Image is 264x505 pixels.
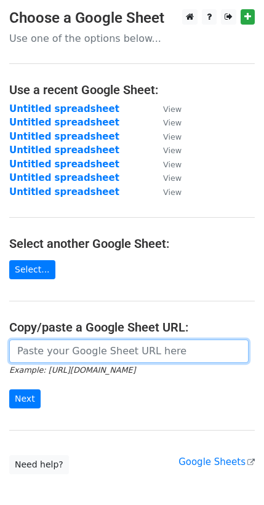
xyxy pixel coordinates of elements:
[9,159,119,170] a: Untitled spreadsheet
[178,456,255,467] a: Google Sheets
[9,320,255,335] h4: Copy/paste a Google Sheet URL:
[9,186,119,197] a: Untitled spreadsheet
[151,131,182,142] a: View
[163,118,182,127] small: View
[9,103,119,114] a: Untitled spreadsheet
[163,188,182,197] small: View
[163,132,182,141] small: View
[151,186,182,197] a: View
[9,117,119,128] a: Untitled spreadsheet
[9,172,119,183] a: Untitled spreadsheet
[151,159,182,170] a: View
[9,389,41,408] input: Next
[202,446,264,505] iframe: Chat Widget
[9,9,255,27] h3: Choose a Google Sheet
[151,103,182,114] a: View
[9,365,135,375] small: Example: [URL][DOMAIN_NAME]
[163,160,182,169] small: View
[9,236,255,251] h4: Select another Google Sheet:
[9,82,255,97] h4: Use a recent Google Sheet:
[163,173,182,183] small: View
[151,117,182,128] a: View
[163,146,182,155] small: View
[151,145,182,156] a: View
[9,145,119,156] a: Untitled spreadsheet
[9,455,69,474] a: Need help?
[163,105,182,114] small: View
[9,260,55,279] a: Select...
[9,340,249,363] input: Paste your Google Sheet URL here
[9,131,119,142] a: Untitled spreadsheet
[9,32,255,45] p: Use one of the options below...
[151,172,182,183] a: View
